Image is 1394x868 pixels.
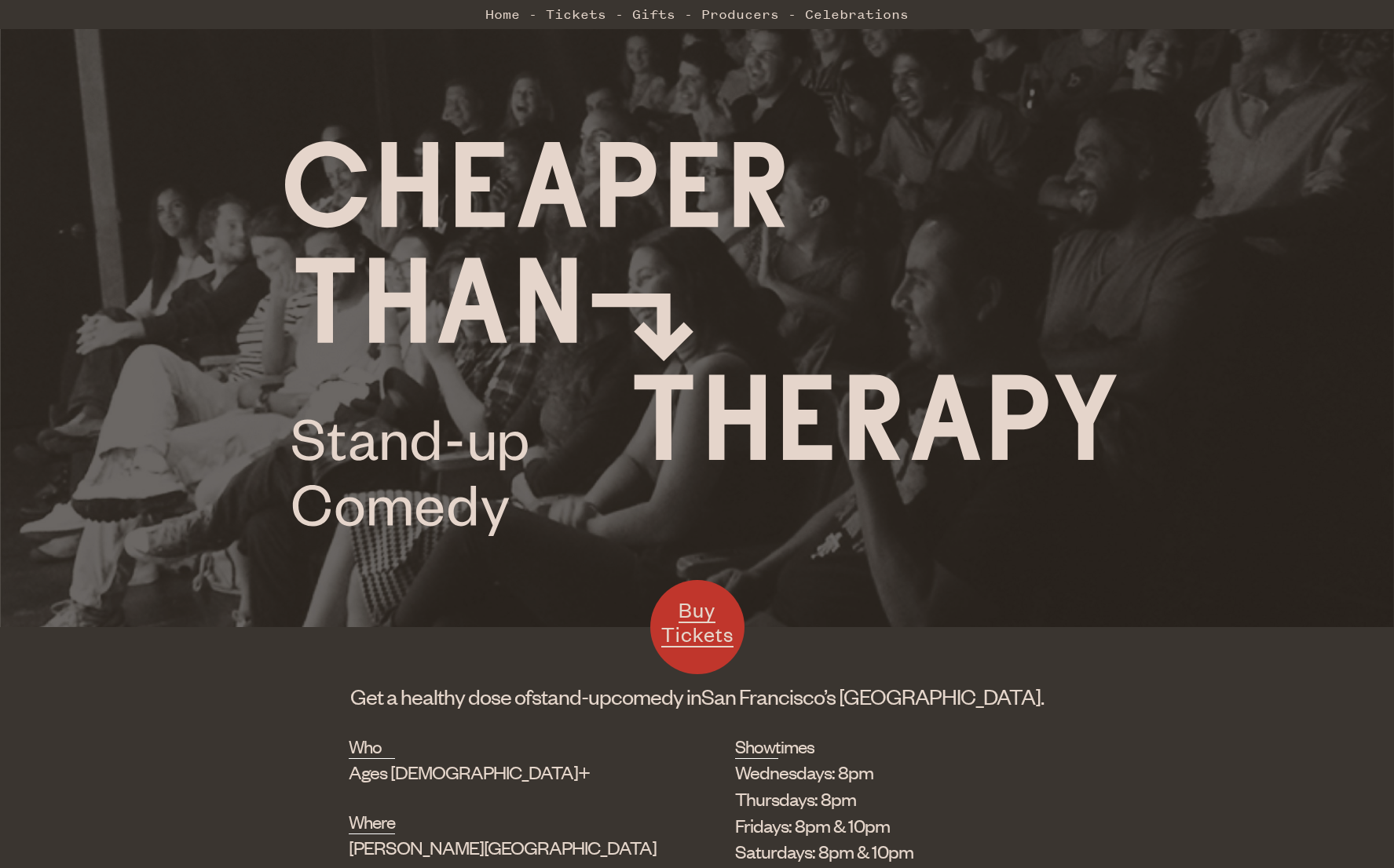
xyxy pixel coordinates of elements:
span: stand-up [532,683,611,709]
div: Ages [DEMOGRAPHIC_DATA]+ [349,759,657,786]
span: [GEOGRAPHIC_DATA]. [839,683,1044,709]
img: Cheaper Than Therapy logo [285,141,1117,536]
span: [PERSON_NAME][GEOGRAPHIC_DATA] [349,835,657,859]
li: Saturdays: 8pm & 10pm [735,838,1023,865]
a: Buy Tickets [650,580,745,674]
h2: Where [349,809,395,834]
li: Fridays: 8pm & 10pm [735,812,1023,839]
li: Thursdays: 8pm [735,786,1023,812]
h2: Showtimes [735,734,778,759]
span: San Francisco’s [701,683,836,709]
h2: Who [349,734,395,759]
h1: Get a healthy dose of comedy in [349,682,1046,710]
span: Buy Tickets [661,596,734,647]
li: Wednesdays: 8pm [735,759,1023,786]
